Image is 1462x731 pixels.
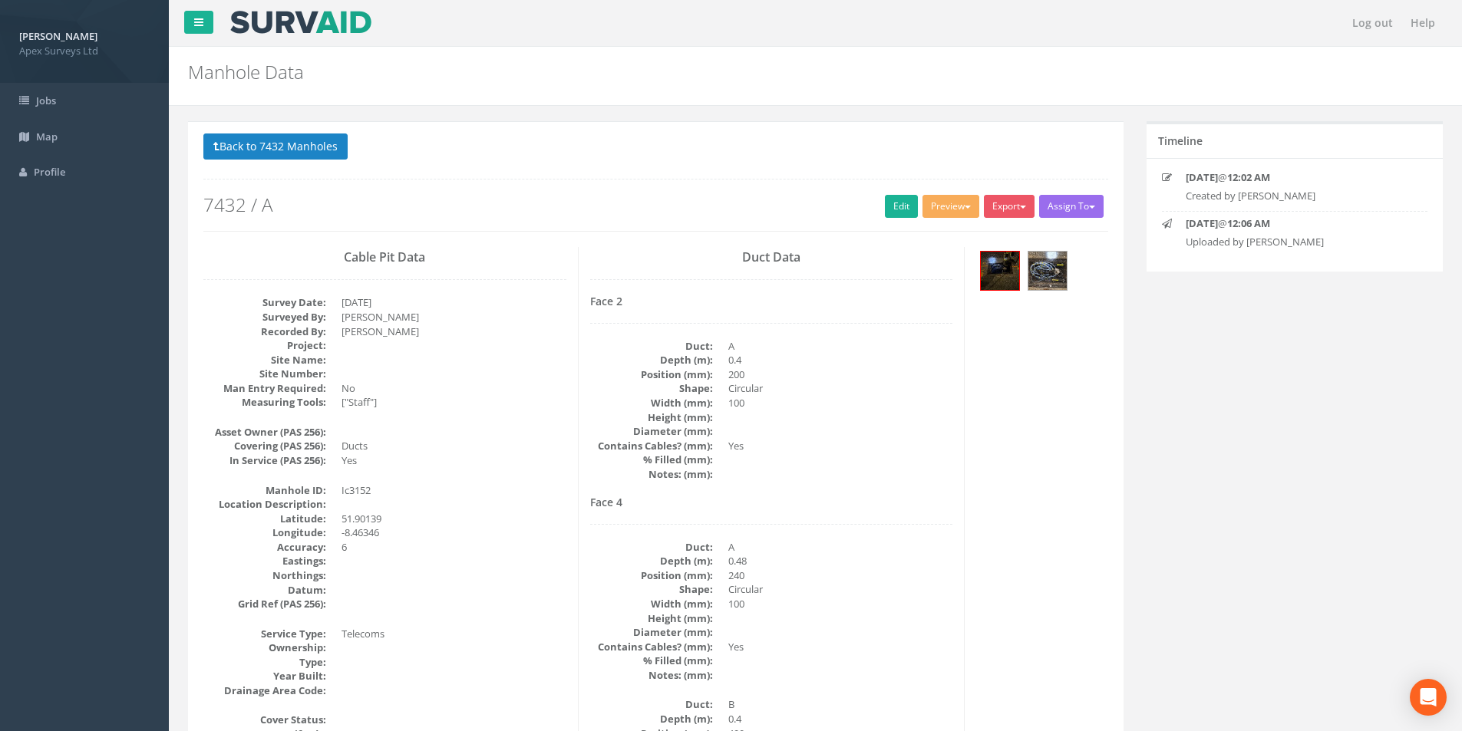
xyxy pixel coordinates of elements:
span: Profile [34,165,65,179]
dd: A [728,339,953,354]
dd: [PERSON_NAME] [342,324,566,339]
strong: 12:06 AM [1227,216,1270,230]
div: Open Intercom Messenger [1410,679,1447,716]
dd: [DATE] [342,295,566,310]
dt: Recorded By: [203,324,326,339]
dt: Latitude: [203,512,326,526]
dd: 100 [728,597,953,611]
dt: In Service (PAS 256): [203,453,326,468]
dt: Site Name: [203,353,326,367]
dt: % Filled (mm): [590,453,713,467]
h4: Face 4 [590,496,953,508]
dt: Grid Ref (PAS 256): [203,597,326,611]
dd: 240 [728,568,953,583]
dd: 6 [342,540,566,555]
h3: Duct Data [590,251,953,265]
dt: Manhole ID: [203,483,326,498]
dt: Diameter (mm): [590,424,713,439]
dt: Ownership: [203,640,326,655]
dd: [PERSON_NAME] [342,310,566,324]
p: @ [1186,216,1404,231]
dt: Service Type: [203,627,326,641]
strong: [PERSON_NAME] [19,29,97,43]
dd: Ic3152 [342,483,566,498]
strong: [DATE] [1186,170,1218,184]
dt: Type: [203,655,326,670]
button: Preview [922,195,979,218]
dt: Depth (m): [590,353,713,367]
dd: 0.4 [728,712,953,726]
img: 2e63bfc8-a0c1-01f9-cf44-8d2f811a8e15_4fa6e75a-3fbd-dee0-b813-fc046b0ad1b4_thumb.jpg [981,252,1019,290]
dd: 51.90139 [342,512,566,526]
strong: [DATE] [1186,216,1218,230]
dt: Contains Cables? (mm): [590,640,713,654]
dt: Northings: [203,568,326,583]
dt: Project: [203,338,326,353]
h2: Manhole Data [188,62,1230,82]
p: @ [1186,170,1404,185]
dd: Yes [728,439,953,453]
dd: No [342,381,566,396]
button: Export [984,195,1035,218]
button: Back to 7432 Manholes [203,133,348,160]
dd: Circular [728,381,953,396]
dd: ["Staff"] [342,395,566,410]
dd: 100 [728,396,953,410]
span: Map [36,130,58,143]
dd: Yes [342,453,566,468]
dt: Duct: [590,540,713,555]
dt: Height (mm): [590,410,713,425]
dt: Survey Date: [203,295,326,310]
dd: Telecoms [342,627,566,641]
dt: Depth (m): [590,554,713,568]
dt: Surveyed By: [203,310,326,324]
span: Jobs [36,94,56,107]
dt: Location Description: [203,497,326,512]
dt: Accuracy: [203,540,326,555]
dd: 0.48 [728,554,953,568]
h5: Timeline [1158,135,1203,147]
dt: Measuring Tools: [203,395,326,410]
dt: Drainage Area Code: [203,683,326,698]
img: 2e63bfc8-a0c1-01f9-cf44-8d2f811a8e15_944e04e4-1c0a-1569-fb1a-9a211cf167ae_thumb.jpg [1028,252,1067,290]
strong: 12:02 AM [1227,170,1270,184]
dt: Cover Status: [203,713,326,727]
dt: Width (mm): [590,396,713,410]
dt: Duct: [590,339,713,354]
dt: Duct: [590,697,713,712]
dt: Longitude: [203,525,326,540]
dt: Contains Cables? (mm): [590,439,713,453]
dt: Notes: (mm): [590,668,713,683]
a: [PERSON_NAME] Apex Surveys Ltd [19,25,150,58]
dt: Diameter (mm): [590,625,713,640]
dd: A [728,540,953,555]
dt: Covering (PAS 256): [203,439,326,453]
dd: B [728,697,953,712]
dt: Position (mm): [590,568,713,583]
dt: Man Entry Required: [203,381,326,396]
dt: Depth (m): [590,712,713,726]
dt: Year Built: [203,669,326,683]
dd: Yes [728,640,953,654]
dt: Width (mm): [590,597,713,611]
dt: Site Number: [203,367,326,381]
dd: Ducts [342,439,566,453]
a: Edit [885,195,918,218]
button: Assign To [1039,195,1104,218]
dd: -8.46346 [342,525,566,540]
dt: Eastings: [203,554,326,568]
dt: Position (mm): [590,367,713,382]
dt: Shape: [590,582,713,597]
h2: 7432 / A [203,195,1108,215]
dt: Asset Owner (PAS 256): [203,425,326,440]
dt: % Filled (mm): [590,654,713,668]
h4: Face 2 [590,295,953,307]
dt: Notes: (mm): [590,467,713,482]
p: Created by [PERSON_NAME] [1186,189,1404,203]
h3: Cable Pit Data [203,251,566,265]
p: Uploaded by [PERSON_NAME] [1186,235,1404,249]
dt: Height (mm): [590,611,713,626]
span: Apex Surveys Ltd [19,44,150,58]
dd: 0.4 [728,353,953,367]
dd: Circular [728,582,953,597]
